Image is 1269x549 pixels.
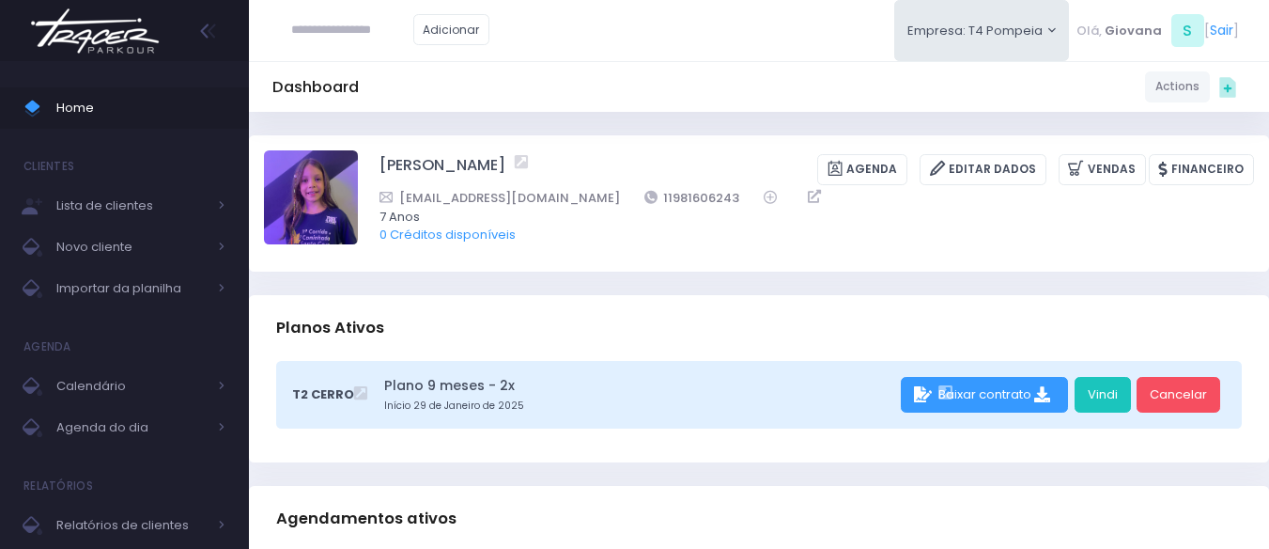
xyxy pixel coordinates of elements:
a: Vendas [1059,154,1146,185]
a: Adicionar [413,14,490,45]
span: Home [56,96,225,120]
h5: Dashboard [272,78,359,97]
span: Calendário [56,374,207,399]
h4: Agenda [23,328,71,366]
a: Plano 9 meses - 2x [384,376,894,396]
a: [EMAIL_ADDRESS][DOMAIN_NAME] [379,188,620,208]
h4: Clientes [23,148,74,185]
span: Novo cliente [56,235,207,259]
a: Financeiro [1149,154,1254,185]
a: Agenda [817,154,907,185]
a: 11981606243 [644,188,740,208]
a: Sair [1210,21,1233,40]
h3: Agendamentos ativos [276,492,457,545]
a: Vindi [1075,377,1131,413]
small: Início 29 de Janeiro de 2025 [384,399,894,414]
span: Importar da planilha [56,276,207,301]
span: 7 Anos [379,208,1230,227]
div: [ ] [1069,9,1246,52]
span: Lista de clientes [56,194,207,218]
a: Editar Dados [920,154,1046,185]
h3: Planos Ativos [276,301,384,354]
a: Cancelar [1137,377,1220,413]
span: Olá, [1076,22,1102,40]
span: T2 Cerro [292,385,354,404]
a: Actions [1145,71,1210,102]
span: Relatórios de clientes [56,513,207,538]
img: Rosa Widman [264,150,358,244]
a: 0 Créditos disponíveis [379,226,516,243]
span: S [1171,14,1204,47]
span: Agenda do dia [56,416,207,440]
h4: Relatórios [23,467,93,505]
span: Giovana [1105,22,1162,40]
div: Baixar contrato [901,377,1068,413]
a: [PERSON_NAME] [379,154,505,185]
